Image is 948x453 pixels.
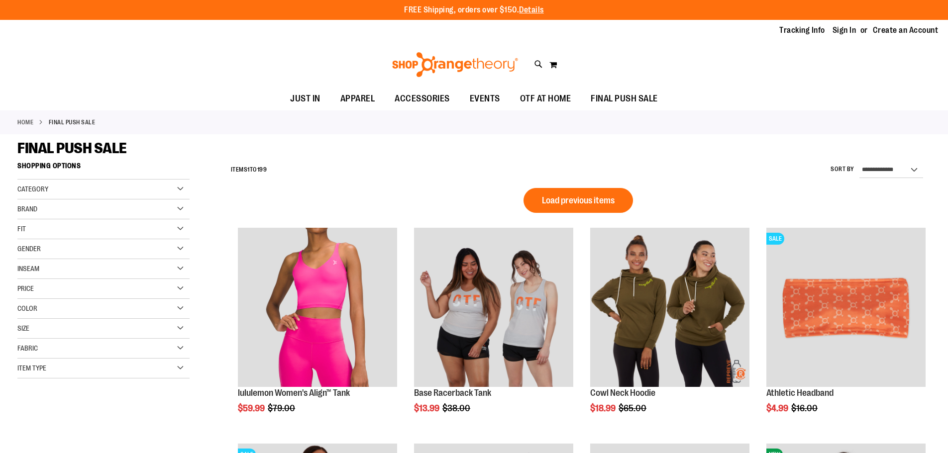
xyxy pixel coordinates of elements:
span: SALE [766,233,784,245]
a: FINAL PUSH SALE [581,88,668,110]
span: Brand [17,205,37,213]
div: product [233,223,402,439]
span: $38.00 [442,403,472,413]
a: Details [519,5,544,14]
a: Product image for Base Racerback Tank [414,228,573,388]
span: APPAREL [340,88,375,110]
button: Load previous items [524,188,633,213]
span: EVENTS [470,88,500,110]
strong: Shopping Options [17,157,190,180]
span: Inseam [17,265,39,272]
span: Load previous items [542,195,615,205]
span: $16.00 [791,403,819,413]
span: ACCESSORIES [395,88,450,110]
span: Item Type [17,364,46,372]
span: $4.99 [766,403,790,413]
img: Product image for Cowl Neck Hoodie [590,228,749,387]
label: Sort By [831,165,854,174]
img: Product image for lululemon Womens Align Tank [238,228,397,387]
span: Fabric [17,344,38,352]
a: APPAREL [330,88,385,110]
a: EVENTS [460,88,510,110]
div: product [585,223,754,439]
img: Product image for Athletic Headband [766,228,926,387]
a: Product image for Athletic HeadbandSALE [766,228,926,388]
img: Shop Orangetheory [391,52,520,77]
span: FINAL PUSH SALE [591,88,658,110]
span: Color [17,304,37,312]
a: Athletic Headband [766,388,834,398]
span: Price [17,284,34,292]
span: $13.99 [414,403,441,413]
span: OTF AT HOME [520,88,571,110]
span: Gender [17,245,41,253]
a: Create an Account [873,25,939,36]
h2: Items to [231,162,267,178]
span: 199 [257,166,267,173]
a: Sign In [833,25,856,36]
a: OTF AT HOME [510,88,581,110]
span: FINAL PUSH SALE [17,140,127,157]
div: product [409,223,578,439]
a: ACCESSORIES [385,88,460,110]
span: $18.99 [590,403,617,413]
span: $59.99 [238,403,266,413]
a: lululemon Women's Align™ Tank [238,388,350,398]
img: Product image for Base Racerback Tank [414,228,573,387]
span: $79.00 [268,403,297,413]
span: 1 [247,166,250,173]
a: Cowl Neck Hoodie [590,388,655,398]
p: FREE Shipping, orders over $150. [404,4,544,16]
a: Product image for Cowl Neck Hoodie [590,228,749,388]
span: Fit [17,225,26,233]
strong: FINAL PUSH SALE [49,118,96,127]
span: JUST IN [290,88,320,110]
a: Tracking Info [779,25,825,36]
div: product [761,223,931,439]
span: $65.00 [619,403,648,413]
a: Base Racerback Tank [414,388,491,398]
a: Product image for lululemon Womens Align Tank [238,228,397,388]
span: Size [17,324,29,332]
a: Home [17,118,33,127]
a: JUST IN [280,88,330,110]
span: Category [17,185,48,193]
